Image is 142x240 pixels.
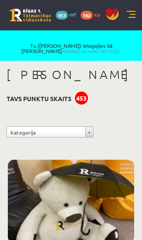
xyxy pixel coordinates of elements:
span: xp [94,11,100,18]
a: Rīgas 1. Tālmācības vidusskola [10,9,51,22]
span: Tu ([PERSON_NAME]) ielogojies kā [PERSON_NAME] [14,43,128,53]
a: Kategorija [7,126,94,138]
a: Atpakaļ uz savu lietotāju [62,47,121,54]
a: 182 xp [81,11,104,18]
span: 453 [56,11,68,20]
span: 182 [81,11,93,20]
div: 453 [75,92,88,105]
span: Kategorija [10,127,82,138]
h1: [PERSON_NAME] [7,67,135,82]
h3: Tavs punktu skaits [7,95,71,102]
span: mP [69,11,76,18]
